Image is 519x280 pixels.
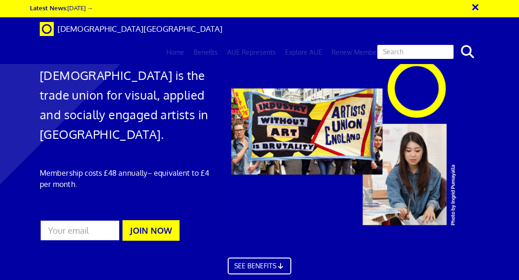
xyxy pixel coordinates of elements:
[40,65,215,144] h1: [DEMOGRAPHIC_DATA] is the trade union for visual, applied and socially engaged artists in [GEOGRA...
[453,42,482,62] button: search
[396,41,424,64] a: Log in
[30,4,67,12] strong: Latest News:
[162,41,189,64] a: Home
[376,44,454,60] input: Search
[33,17,230,41] a: Brand [DEMOGRAPHIC_DATA][GEOGRAPHIC_DATA]
[123,220,180,241] button: JOIN NOW
[40,167,215,190] p: Membership costs £48 annually – equivalent to £4 per month.
[40,220,120,241] input: Your email
[58,24,223,34] span: [DEMOGRAPHIC_DATA][GEOGRAPHIC_DATA]
[281,41,327,64] a: Explore AUE
[189,41,223,64] a: Benefits
[228,258,291,274] a: SEE BENEFITS
[327,41,396,64] a: Renew Membership
[30,4,93,12] a: Latest News:[DATE] →
[223,41,281,64] a: AUE Represents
